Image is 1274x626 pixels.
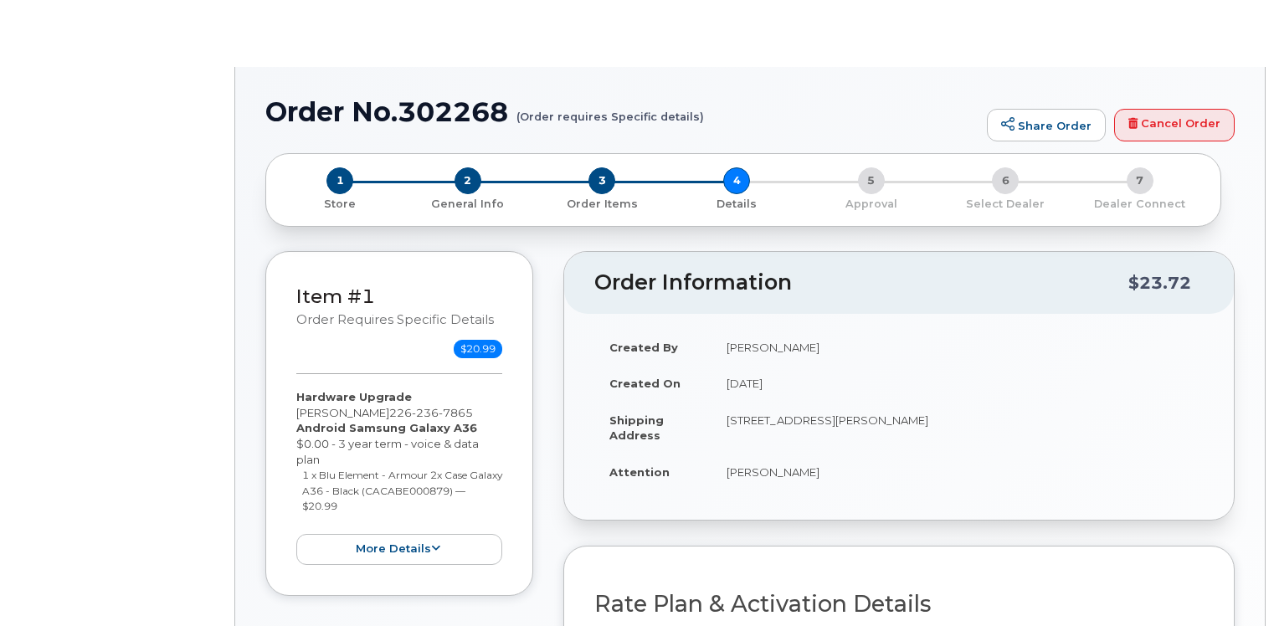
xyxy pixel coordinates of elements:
a: 2 General Info [401,194,536,212]
p: Order Items [542,197,663,212]
a: 1 Store [280,194,401,212]
span: 7865 [439,406,473,419]
a: Cancel Order [1114,109,1235,142]
strong: Attention [609,465,670,479]
a: 3 Order Items [535,194,670,212]
strong: Hardware Upgrade [296,390,412,403]
h2: Rate Plan & Activation Details [594,592,1204,617]
a: Share Order [987,109,1106,142]
div: $23.72 [1128,267,1191,299]
p: General Info [408,197,529,212]
small: Order requires Specific details [296,312,494,327]
strong: Created On [609,377,681,390]
strong: Shipping Address [609,413,664,443]
div: [PERSON_NAME] $0.00 - 3 year term - voice & data plan [296,389,502,564]
strong: Android Samsung Galaxy A36 [296,421,477,434]
small: (Order requires Specific details) [516,97,704,123]
button: more details [296,534,502,565]
h1: Order No.302268 [265,97,979,126]
p: Store [286,197,394,212]
td: [PERSON_NAME] [711,329,1204,366]
span: 226 [389,406,473,419]
h2: Order Information [594,271,1128,295]
span: 2 [455,167,481,194]
span: 3 [588,167,615,194]
span: $20.99 [454,340,502,358]
td: [PERSON_NAME] [711,454,1204,490]
span: 1 [326,167,353,194]
small: 1 x Blu Element - Armour 2x Case Galaxy A36 - Black (CACABE000879) — $20.99 [302,469,502,512]
strong: Created By [609,341,678,354]
td: [STREET_ADDRESS][PERSON_NAME] [711,402,1204,454]
a: Item #1 [296,285,375,308]
span: 236 [412,406,439,419]
td: [DATE] [711,365,1204,402]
